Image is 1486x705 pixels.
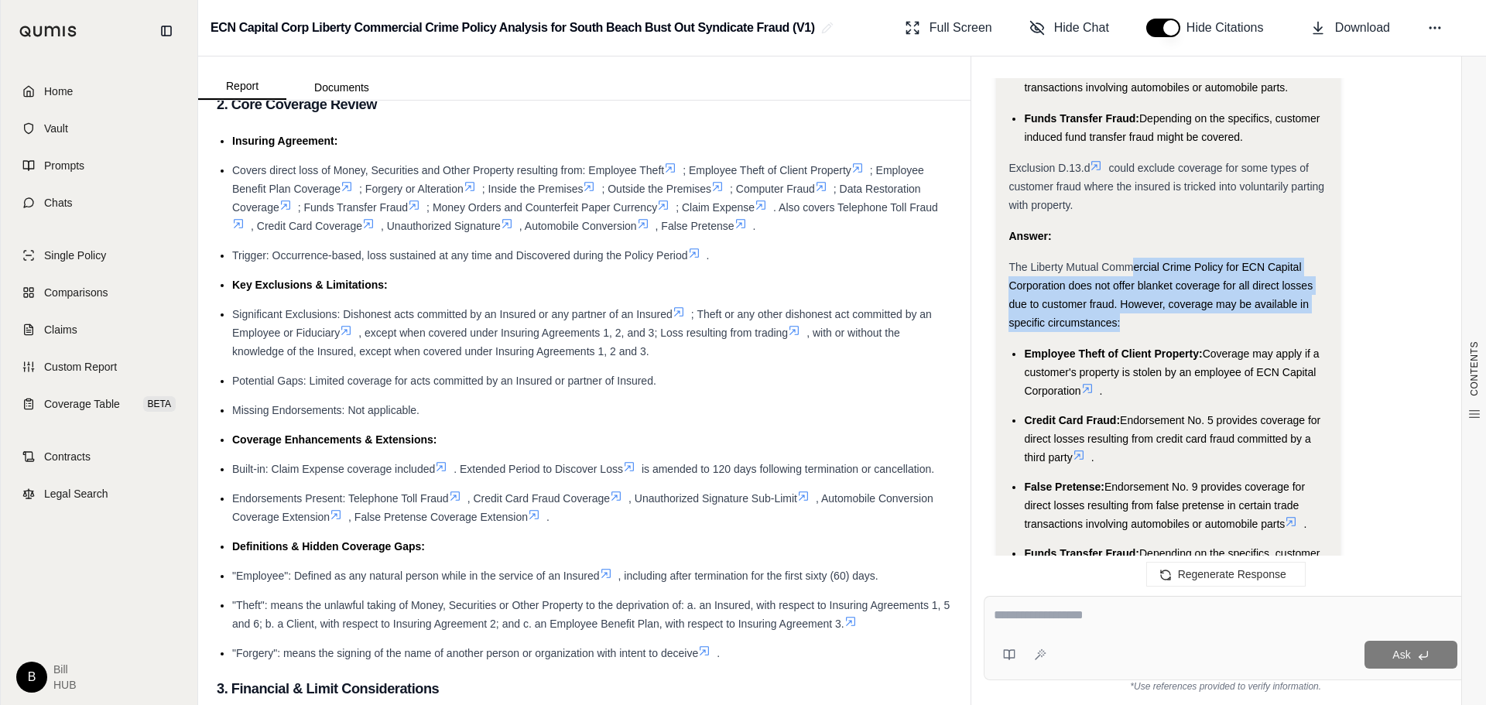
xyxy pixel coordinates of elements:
span: "Forgery": means the signing of the name of another person or organization with intent to deceive [232,647,698,659]
span: Potential Gaps: Limited coverage for acts committed by an Insured or partner of Insured. [232,375,656,387]
span: . [717,647,720,659]
a: Claims [10,313,188,347]
span: could exclude coverage for some types of customer fraud where the insured is tricked into volunta... [1008,162,1324,211]
span: Built-in: Claim Expense coverage included [232,463,435,475]
span: Depending on the specifics, customer induced fund transfer fraud might be covered. [1024,112,1320,143]
span: ; Funds Transfer Fraud [298,201,408,214]
a: Single Policy [10,238,188,272]
a: Prompts [10,149,188,183]
span: ; Claim Expense [676,201,755,214]
span: Endorsements Present: Telephone Toll Fraud [232,492,449,505]
span: Trigger: Occurrence-based, loss sustained at any time and Discovered during the Policy Period [232,249,688,262]
span: Prompts [44,158,84,173]
span: , Unauthorized Signature Sub-Limit [628,492,797,505]
span: Hide Chat [1054,19,1109,37]
span: . [1091,451,1094,464]
span: is amended to 120 days following termination or cancellation. [642,463,934,475]
span: . [1303,518,1306,530]
span: Chats [44,195,73,210]
span: , Automobile Conversion [519,220,637,232]
span: HUB [53,677,77,693]
span: Ask [1392,649,1410,661]
button: Full Screen [899,12,998,43]
span: ; Forgery or Alteration [359,183,464,195]
span: , Credit Card Coverage [251,220,362,232]
span: Funds Transfer Fraud: [1024,112,1139,125]
span: Bill [53,662,77,677]
span: Download [1335,19,1390,37]
h3: 2. Core Coverage Review [217,91,952,118]
button: Download [1304,12,1396,43]
span: , including after termination for the first sixty (60) days. [618,570,878,582]
a: Comparisons [10,275,188,310]
a: Coverage TableBETA [10,387,188,421]
button: Report [198,74,286,100]
span: provides coverage for direct losses resulting from false pretense in certain trade transactions i... [1024,44,1320,94]
span: ; Money Orders and Counterfeit Paper Currency [426,201,657,214]
div: B [16,662,47,693]
span: Home [44,84,73,99]
span: Employee Theft of Client Property: [1024,347,1202,360]
span: False Pretense: [1024,481,1104,493]
span: Exclusion D.13.d [1008,162,1090,174]
span: Contracts [44,449,91,464]
img: Qumis Logo [19,26,77,37]
span: ; Computer Fraud [730,183,815,195]
h2: ECN Capital Corp Liberty Commercial Crime Policy Analysis for South Beach Bust Out Syndicate Frau... [211,14,815,42]
a: Contracts [10,440,188,474]
span: , Unauthorized Signature [381,220,501,232]
span: Depending on the specifics, customer induced fund transfer fraud might be covered [1024,547,1320,578]
h3: 3. Financial & Limit Considerations [217,675,952,703]
span: Coverage Table [44,396,120,412]
span: BETA [143,396,176,412]
a: Chats [10,186,188,220]
span: , False Pretense [656,220,734,232]
span: ; Outside the Premises [601,183,711,195]
button: Collapse sidebar [154,19,179,43]
button: Regenerate Response [1146,562,1306,587]
span: , Automobile Conversion Coverage Extension [232,492,933,523]
span: Credit Card Fraud: [1024,414,1120,426]
span: ; Employee Theft of Client Property [683,164,851,176]
span: "Employee": Defined as any natural person while in the service of an Insured [232,570,600,582]
span: Coverage Enhancements & Extensions: [232,433,437,446]
span: Funds Transfer Fraud: [1024,547,1139,560]
span: Significant Exclusions: Dishonest acts committed by an Insured or any partner of an Insured [232,308,673,320]
span: Single Policy [44,248,106,263]
span: Covers direct loss of Money, Securities and Other Property resulting from: Employee Theft [232,164,664,176]
span: , with or without the knowledge of the Insured, except when covered under Insuring Agreements 1, ... [232,327,900,358]
a: Home [10,74,188,108]
div: *Use references provided to verify information. [984,680,1467,693]
span: ; Theft or any other dishonest act committed by an Employee or Fiduciary [232,308,932,339]
a: Custom Report [10,350,188,384]
span: Missing Endorsements: Not applicable. [232,404,419,416]
span: , except when covered under Insuring Agreements 1, 2, and 3; Loss resulting from trading [358,327,788,339]
span: Endorsement No. 5 provides coverage for direct losses resulting from credit card fraud committed ... [1024,414,1320,464]
span: ; Inside the Premises [482,183,584,195]
span: ; Data Restoration Coverage [232,183,921,214]
span: Custom Report [44,359,117,375]
span: . [1100,385,1103,397]
button: Ask [1364,641,1457,669]
span: Vault [44,121,68,136]
span: . [546,511,550,523]
span: , False Pretense Coverage Extension [348,511,528,523]
span: . [753,220,756,232]
span: Coverage may apply if a customer's property is stolen by an employee of ECN Capital Corporation [1024,347,1319,397]
span: ; Employee Benefit Plan Coverage [232,164,924,195]
span: , Credit Card Fraud Coverage [467,492,610,505]
span: Legal Search [44,486,108,501]
span: "Theft": means the unlawful taking of Money, Securities or Other Property to the deprivation of: ... [232,599,950,630]
strong: Answer: [1008,230,1051,242]
span: Endorsement No. 9 provides coverage for direct losses resulting from false pretense in certain tr... [1024,481,1305,530]
span: Insuring Agreement: [232,135,337,147]
a: Legal Search [10,477,188,511]
span: Key Exclusions & Limitations: [232,279,388,291]
button: Documents [286,75,397,100]
span: The Liberty Mutual Commercial Crime Policy for ECN Capital Corporation does not offer blanket cov... [1008,261,1313,329]
span: Hide Citations [1186,19,1273,37]
span: CONTENTS [1468,341,1481,396]
button: Hide Chat [1023,12,1115,43]
span: Comparisons [44,285,108,300]
span: . Extended Period to Discover Loss [454,463,623,475]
